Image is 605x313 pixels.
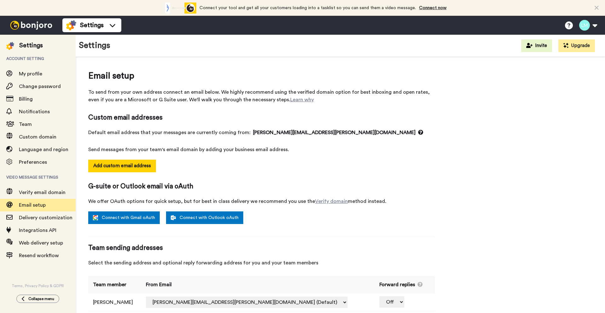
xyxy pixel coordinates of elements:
[79,41,110,50] h1: Settings
[19,215,72,220] span: Delivery customization
[93,215,98,220] img: google.svg
[379,281,415,288] span: Forward replies
[19,97,33,102] span: Billing
[88,113,435,122] span: Custom email addresses
[88,129,435,136] span: Default email address that your messages are currently coming from:
[19,147,68,152] span: Language and region
[19,84,61,89] span: Change password
[88,293,141,311] td: [PERSON_NAME]
[19,203,46,208] span: Email setup
[19,240,63,245] span: Web delivery setup
[8,21,55,30] img: bj-logo-header-white.svg
[88,182,435,191] span: G-suite or Outlook email via oAuth
[28,296,54,301] span: Collapse menu
[290,97,314,102] a: Learn why
[88,259,435,267] span: Select the sending address and optional reply forwarding address for you and your team members
[19,228,56,233] span: Integrations API
[19,160,47,165] span: Preferences
[88,69,435,82] span: Email setup
[315,199,348,204] a: Verify domain
[141,276,375,293] th: From Email
[19,253,59,258] span: Resend workflow
[6,42,14,50] img: settings-colored.svg
[88,211,160,224] a: Connect with Gmail oAuth
[19,122,32,127] span: Team
[88,243,435,253] span: Team sending addresses
[253,129,423,136] span: [PERSON_NAME][EMAIL_ADDRESS][PERSON_NAME][DOMAIN_NAME]
[558,39,595,52] button: Upgrade
[88,276,141,293] th: Team member
[88,88,435,103] span: To send from your own address connect an email below. We highly recommend using the verified doma...
[19,134,56,139] span: Custom domain
[88,160,156,172] button: Add custom email address
[88,198,435,205] span: We offer OAuth options for quick setup, but for best in class delivery we recommend you use the m...
[521,39,552,52] button: Invite
[66,20,76,30] img: settings-colored.svg
[162,3,196,14] div: animation
[166,211,243,224] a: Connect with Outlook oAuth
[88,146,435,153] span: Send messages from your team's email domain by adding your business email address.
[419,6,447,10] a: Connect now
[199,6,416,10] span: Connect your tool and get all your customers loading into a tasklist so you can send them a video...
[19,41,43,50] div: Settings
[171,215,176,220] img: outlook-white.svg
[19,190,66,195] span: Verify email domain
[80,21,104,30] span: Settings
[16,295,59,303] button: Collapse menu
[19,71,42,76] span: My profile
[19,109,50,114] span: Notifications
